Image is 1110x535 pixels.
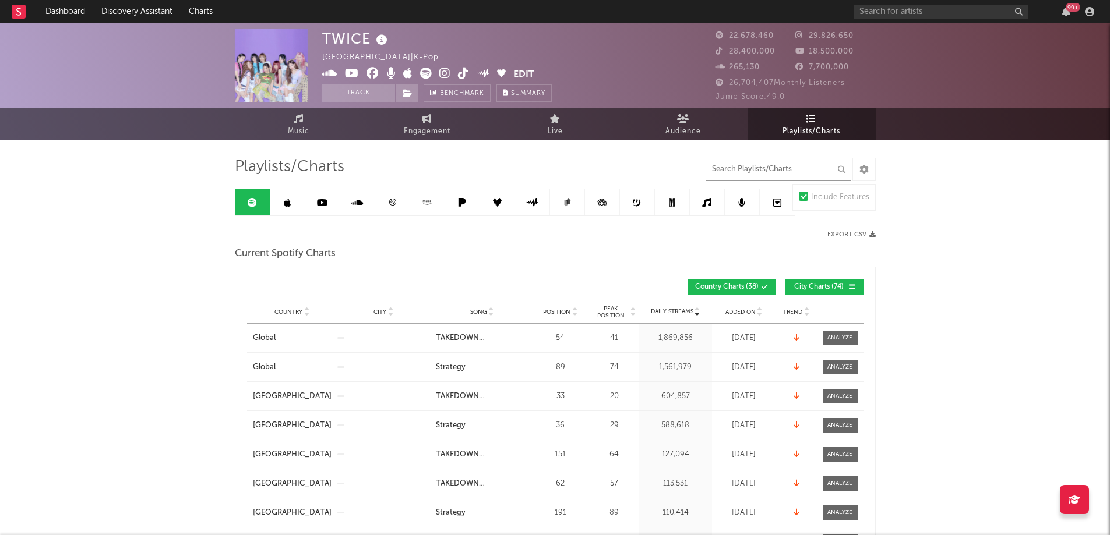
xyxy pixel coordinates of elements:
span: Current Spotify Charts [235,247,336,261]
div: 1,869,856 [642,332,709,344]
div: 113,531 [642,478,709,490]
div: 99 + [1066,3,1080,12]
input: Search for artists [854,5,1028,19]
span: Playlists/Charts [783,125,840,139]
span: 22,678,460 [716,32,774,40]
button: 99+ [1062,7,1070,16]
div: [DATE] [715,362,773,373]
a: Strategy [436,362,528,373]
div: [DATE] [715,332,773,344]
div: Include Features [811,190,869,204]
span: Audience [665,125,701,139]
div: 54 [534,332,587,344]
a: Benchmark [424,84,491,102]
a: Live [491,108,619,140]
div: Strategy [436,507,466,519]
a: [GEOGRAPHIC_DATA] [253,391,332,402]
button: City Charts(74) [785,279,864,295]
a: Strategy [436,507,528,519]
span: 7,700,000 [795,63,849,71]
span: Live [548,125,563,139]
a: Audience [619,108,748,140]
div: [GEOGRAPHIC_DATA] | K-Pop [322,51,452,65]
span: 29,826,650 [795,32,854,40]
a: TAKEDOWN ([PERSON_NAME], [GEOGRAPHIC_DATA], [GEOGRAPHIC_DATA]) [436,449,528,460]
a: TAKEDOWN ([PERSON_NAME], [GEOGRAPHIC_DATA], [GEOGRAPHIC_DATA]) [436,332,528,344]
button: Summary [496,84,552,102]
span: Song [470,309,487,316]
div: 151 [534,449,587,460]
button: Edit [513,68,534,82]
span: Playlists/Charts [235,160,344,174]
div: 41 [593,332,636,344]
div: 57 [593,478,636,490]
a: [GEOGRAPHIC_DATA] [253,420,332,431]
div: 62 [534,478,587,490]
div: 1,561,979 [642,362,709,373]
a: [GEOGRAPHIC_DATA] [253,478,332,490]
div: 110,414 [642,507,709,519]
div: 20 [593,391,636,402]
span: Peak Position [593,305,629,319]
div: 191 [534,507,587,519]
span: Jump Score: 49.0 [716,93,785,101]
div: [DATE] [715,420,773,431]
div: Strategy [436,420,466,431]
a: [GEOGRAPHIC_DATA] [253,449,332,460]
span: Music [288,125,309,139]
span: Country [274,309,302,316]
div: 64 [593,449,636,460]
span: Benchmark [440,87,484,101]
div: 74 [593,362,636,373]
span: Summary [511,90,545,97]
div: Global [253,362,276,373]
a: Strategy [436,420,528,431]
span: Added On [725,309,756,316]
span: 26,704,407 Monthly Listeners [716,79,845,87]
span: 265,130 [716,63,760,71]
div: 127,094 [642,449,709,460]
a: [GEOGRAPHIC_DATA] [253,507,332,519]
div: Strategy [436,362,466,373]
button: Export CSV [827,231,876,238]
button: Track [322,84,395,102]
div: 33 [534,391,587,402]
a: TAKEDOWN ([PERSON_NAME], [GEOGRAPHIC_DATA], [GEOGRAPHIC_DATA]) [436,391,528,402]
a: TAKEDOWN ([PERSON_NAME], [GEOGRAPHIC_DATA], [GEOGRAPHIC_DATA]) [436,478,528,490]
span: Position [543,309,570,316]
div: Global [253,332,276,344]
div: 29 [593,420,636,431]
span: 28,400,000 [716,48,775,55]
a: Music [235,108,363,140]
div: 89 [534,362,587,373]
span: Daily Streams [651,307,693,316]
a: Playlists/Charts [748,108,876,140]
div: 604,857 [642,391,709,402]
div: [DATE] [715,449,773,460]
span: City Charts ( 74 ) [792,284,846,290]
div: [DATE] [715,391,773,402]
input: Search Playlists/Charts [706,158,851,181]
div: 36 [534,420,587,431]
a: Global [253,362,332,373]
span: 18,500,000 [795,48,854,55]
span: Engagement [404,125,450,139]
button: Country Charts(38) [688,279,776,295]
div: TWICE [322,29,390,48]
div: 588,618 [642,420,709,431]
div: 89 [593,507,636,519]
a: Engagement [363,108,491,140]
a: Global [253,332,332,344]
span: Country Charts ( 38 ) [695,284,759,290]
span: Trend [783,309,802,316]
div: [DATE] [715,478,773,490]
